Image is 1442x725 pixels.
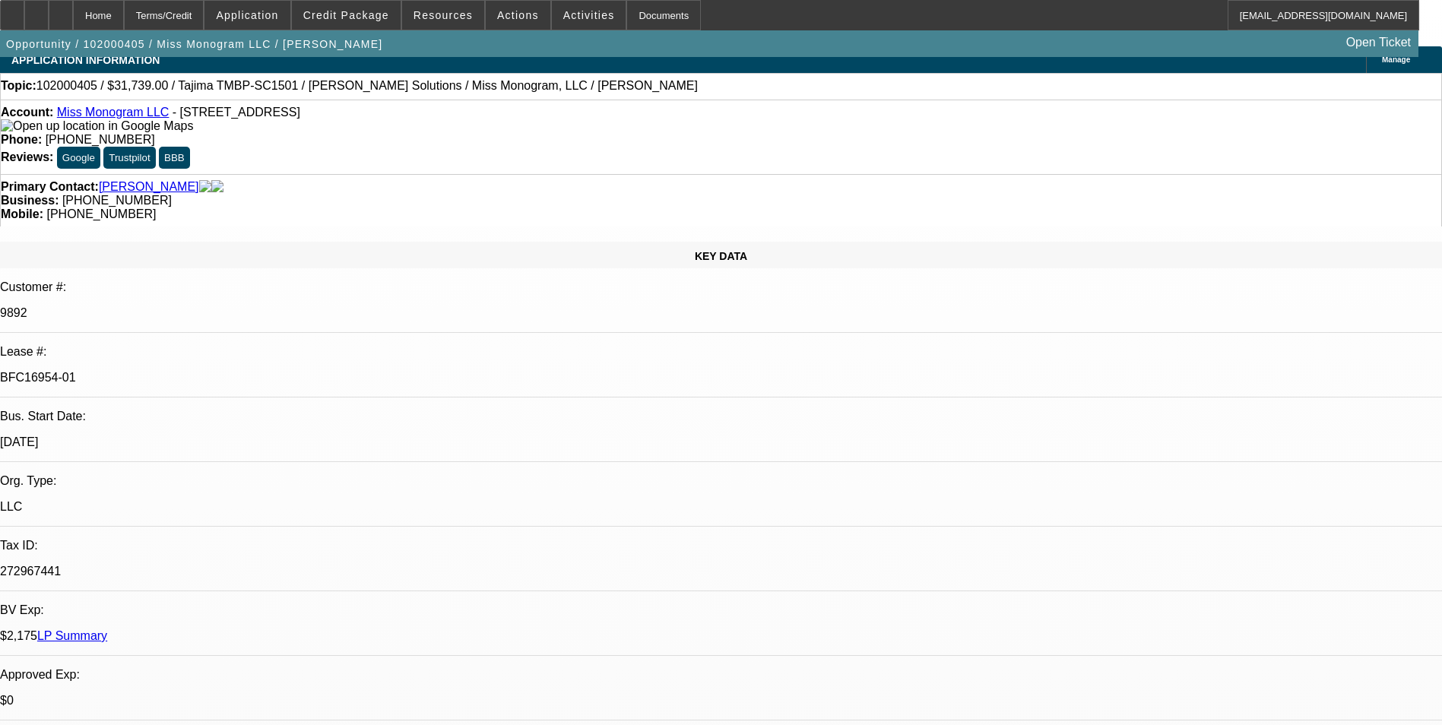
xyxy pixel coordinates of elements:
[414,9,473,21] span: Resources
[36,79,698,93] span: 102000405 / $31,739.00 / Tajima TMBP-SC1501 / [PERSON_NAME] Solutions / Miss Monogram, LLC / [PER...
[1,79,36,93] strong: Topic:
[1,180,99,194] strong: Primary Contact:
[695,250,747,262] span: KEY DATA
[552,1,626,30] button: Activities
[1,207,43,220] strong: Mobile:
[57,147,100,169] button: Google
[497,9,539,21] span: Actions
[57,106,170,119] a: Miss Monogram LLC
[563,9,615,21] span: Activities
[402,1,484,30] button: Resources
[216,9,278,21] span: Application
[159,147,190,169] button: BBB
[486,1,550,30] button: Actions
[292,1,401,30] button: Credit Package
[204,1,290,30] button: Application
[37,629,107,642] a: LP Summary
[1,106,53,119] strong: Account:
[1,150,53,163] strong: Reviews:
[199,180,211,194] img: facebook-icon.png
[6,38,383,50] span: Opportunity / 102000405 / Miss Monogram LLC / [PERSON_NAME]
[1,119,193,132] a: View Google Maps
[1,194,59,207] strong: Business:
[62,194,172,207] span: [PHONE_NUMBER]
[1,133,42,146] strong: Phone:
[103,147,155,169] button: Trustpilot
[1340,30,1417,55] a: Open Ticket
[99,180,199,194] a: [PERSON_NAME]
[46,133,155,146] span: [PHONE_NUMBER]
[1,119,193,133] img: Open up location in Google Maps
[303,9,389,21] span: Credit Package
[173,106,300,119] span: - [STREET_ADDRESS]
[211,180,223,194] img: linkedin-icon.png
[46,207,156,220] span: [PHONE_NUMBER]
[1382,55,1410,64] span: Manage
